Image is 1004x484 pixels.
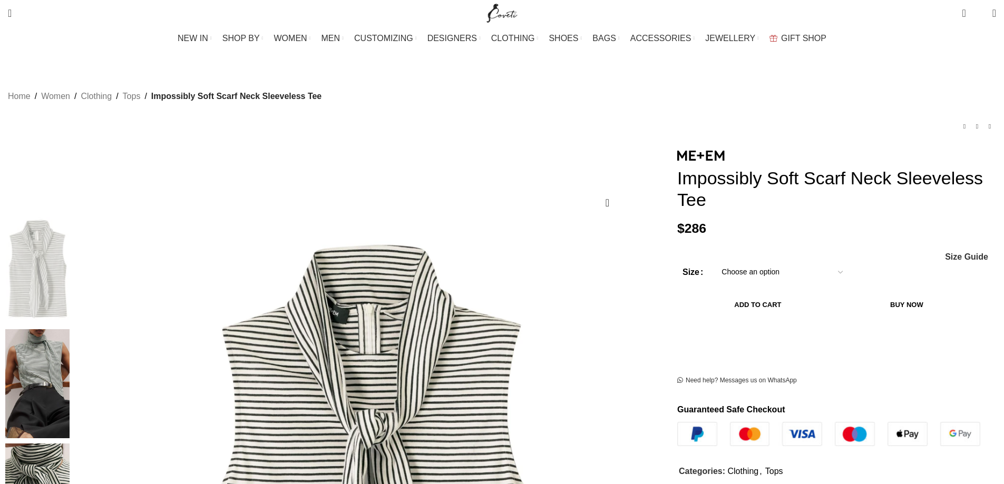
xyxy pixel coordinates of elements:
span: ACCESSORIES [630,33,691,43]
a: Search [3,3,17,24]
span: SHOP BY [222,33,260,43]
span: GIFT SHOP [781,33,826,43]
img: guaranteed-safe-checkout-bordered.j [677,422,980,446]
a: SHOP BY [222,28,264,49]
span: WOMEN [274,33,307,43]
a: CLOTHING [491,28,539,49]
a: Previous product [958,120,971,133]
h1: Impossibly Soft Scarf Neck Sleeveless Tee [677,167,996,211]
a: JEWELLERY [705,28,759,49]
a: Need help? Messages us on WhatsApp [677,377,797,385]
span: DESIGNERS [427,33,477,43]
span: CUSTOMIZING [354,33,413,43]
a: Next product [983,120,996,133]
a: DESIGNERS [427,28,481,49]
a: Women [41,90,70,103]
img: Me and Em [677,151,725,161]
span: , [759,465,762,478]
div: Main navigation [3,28,1001,49]
span: CLOTHING [491,33,535,43]
a: 0 [957,3,971,24]
a: SHOES [549,28,582,49]
span: Categories: [679,467,725,476]
a: Tops [765,467,783,476]
strong: Guaranteed Safe Checkout [677,405,785,414]
a: Clothing [727,467,758,476]
img: Me + Em Impossibly Soft Scarf Neck Sleeveless Tee – luxury British Multicolour in Me and Em exclu... [5,329,70,439]
span: 0 [976,11,984,18]
a: Home [8,90,31,103]
a: Tops [123,90,141,103]
a: Clothing [81,90,112,103]
span: 0 [963,5,971,13]
a: CUSTOMIZING [354,28,417,49]
span: SHOES [549,33,578,43]
span: BAGS [592,33,616,43]
a: Site logo [484,8,520,17]
span: JEWELLERY [705,33,755,43]
img: GiftBag [769,35,777,42]
img: Impossibly Soft Scarf Neck Sleeveless Tee [5,214,70,324]
button: Add to cart [683,294,833,316]
bdi: 286 [677,221,706,235]
label: Size [683,265,703,279]
span: MEN [321,33,340,43]
a: ACCESSORIES [630,28,695,49]
nav: Breadcrumb [8,90,321,103]
span: NEW IN [178,33,208,43]
a: MEN [321,28,344,49]
div: My Wishlist [974,3,984,24]
a: NEW IN [178,28,212,49]
span: $ [677,221,685,235]
button: Buy now [839,294,975,316]
a: BAGS [592,28,619,49]
a: GIFT SHOP [769,28,826,49]
span: Impossibly Soft Scarf Neck Sleeveless Tee [151,90,321,103]
a: WOMEN [274,28,311,49]
a: Size Guide [944,253,988,261]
